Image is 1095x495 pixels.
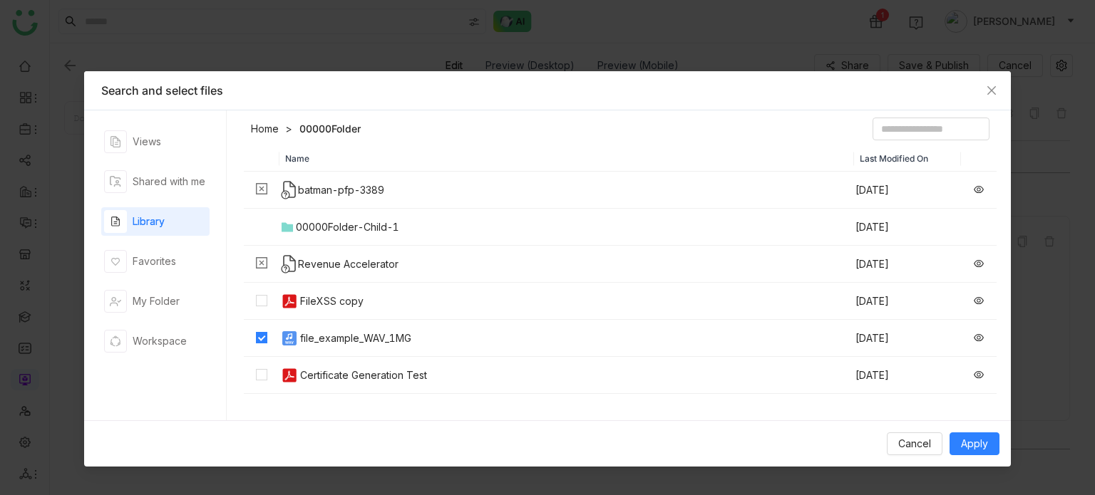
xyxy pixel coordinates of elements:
th: Name [279,146,854,172]
a: Home [251,122,279,136]
td: [DATE] [854,283,961,320]
td: [DATE] [854,172,961,209]
td: [DATE] [854,357,961,394]
img: pdf.svg [281,293,298,310]
div: Certificate Generation Test [300,368,427,383]
div: Revenue Accelerator [298,256,399,272]
div: Library [133,214,165,229]
div: Shared with me [133,174,205,189]
div: file_example_WAV_1MG [300,330,411,346]
td: [DATE] [854,320,961,357]
td: [DATE] [854,246,961,283]
img: unsupported.svg [281,255,296,273]
div: Favorites [133,254,176,269]
img: pdf.svg [281,367,298,384]
img: unsupported.svg [281,181,296,199]
td: [DATE] [854,209,961,246]
div: Workspace [133,333,187,349]
span: Apply [961,436,988,452]
span: Cancel [898,436,931,452]
button: Cancel [887,432,942,455]
button: Apply [950,432,999,455]
button: Close [972,71,1011,110]
div: My Folder [133,293,180,309]
div: Views [133,134,161,150]
div: batman-pfp-3389 [298,182,384,198]
div: Search and select files [101,83,994,98]
a: 00000Folder [299,122,361,136]
img: wav.svg [281,330,298,347]
div: FileXSS copy [300,293,364,309]
div: 00000Folder-Child-1 [296,219,399,235]
th: Last Modified On [854,146,961,172]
